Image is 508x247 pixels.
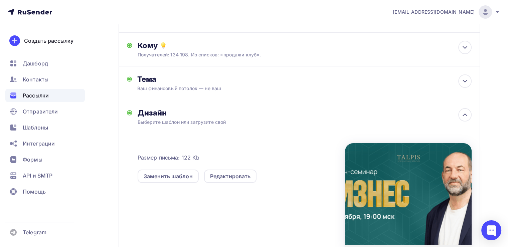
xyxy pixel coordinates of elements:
[5,105,85,118] a: Отправители
[5,153,85,166] a: Формы
[5,73,85,86] a: Контакты
[138,108,472,117] div: Дизайн
[23,59,48,67] span: Дашборд
[23,156,42,164] span: Формы
[138,154,200,162] span: Размер письма: 122 Kb
[23,228,46,236] span: Telegram
[210,172,251,180] div: Редактировать
[137,74,269,84] div: Тема
[23,140,55,148] span: Интеграции
[393,9,475,15] span: [EMAIL_ADDRESS][DOMAIN_NAME]
[23,172,52,180] span: API и SMTP
[24,37,73,45] div: Создать рассылку
[393,5,500,19] a: [EMAIL_ADDRESS][DOMAIN_NAME]
[5,57,85,70] a: Дашборд
[23,75,48,83] span: Контакты
[138,119,438,126] div: Выберите шаблон или загрузите свой
[137,85,256,92] div: Ваш финансовый потолок — не ваш
[23,188,46,196] span: Помощь
[138,51,438,58] div: Получателей: 134 198. Из списков: «продажи клуб».
[144,172,193,180] div: Заменить шаблон
[23,91,49,99] span: Рассылки
[5,121,85,134] a: Шаблоны
[138,41,472,50] div: Кому
[23,123,48,132] span: Шаблоны
[23,107,58,115] span: Отправители
[5,89,85,102] a: Рассылки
